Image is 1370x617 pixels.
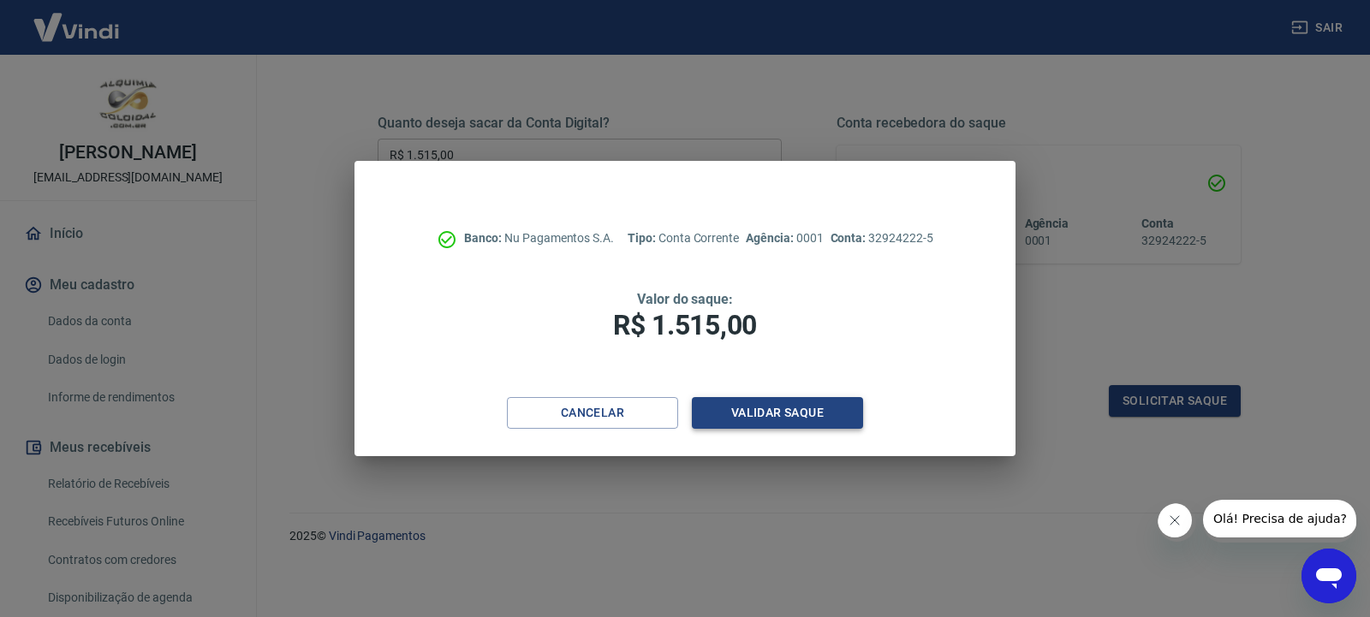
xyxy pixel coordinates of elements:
[831,229,933,247] p: 32924222-5
[692,397,863,429] button: Validar saque
[628,229,739,247] p: Conta Corrente
[746,229,823,247] p: 0001
[464,231,504,245] span: Banco:
[613,309,757,341] span: R$ 1.515,00
[1158,503,1196,542] iframe: Fechar mensagem
[637,291,733,307] span: Valor do saque:
[628,231,658,245] span: Tipo:
[507,397,678,429] button: Cancelar
[464,229,614,247] p: Nu Pagamentos S.A.
[831,231,869,245] span: Conta:
[1301,549,1356,603] iframe: Botão para abrir a janela de mensagens
[1203,500,1356,543] iframe: Mensagem da empresa
[746,231,796,245] span: Agência:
